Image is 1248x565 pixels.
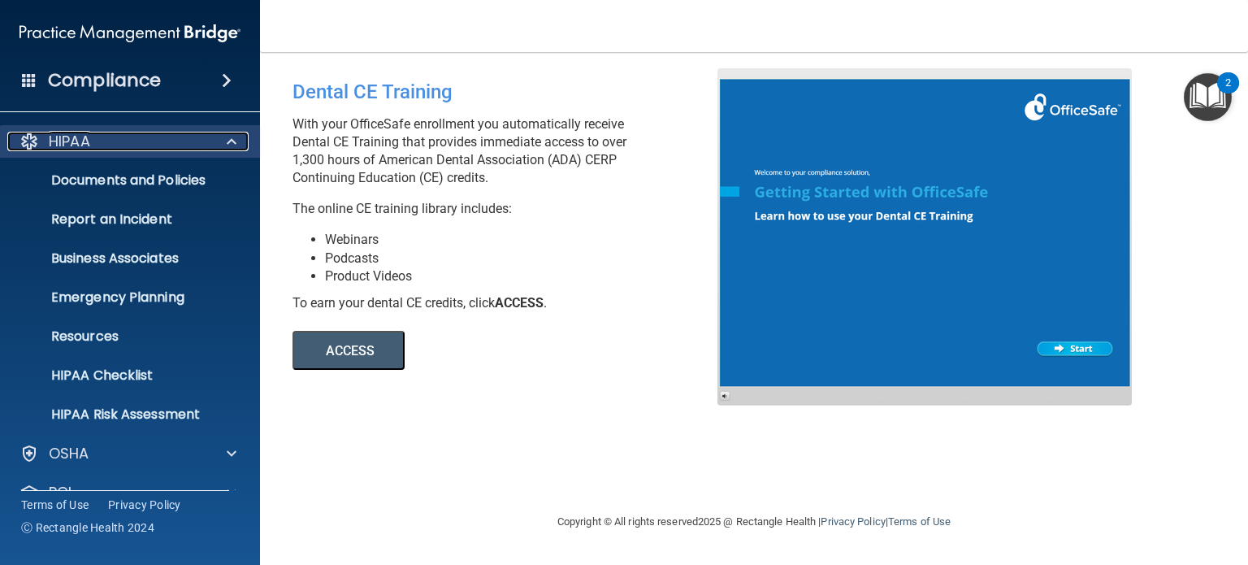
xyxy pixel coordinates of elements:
li: Webinars [325,231,730,249]
a: Privacy Policy [108,497,181,513]
p: OSHA [49,444,89,463]
a: PCI [19,483,236,502]
a: HIPAA [19,132,236,151]
p: Business Associates [11,250,232,267]
div: Copyright © All rights reserved 2025 @ Rectangle Health | | [457,496,1051,548]
img: PMB logo [19,17,240,50]
p: With your OfficeSafe enrollment you automatically receive Dental CE Training that provides immedi... [292,115,730,187]
p: Resources [11,328,232,345]
p: Report an Incident [11,211,232,228]
div: To earn your dental CE credits, click . [292,294,730,312]
a: Terms of Use [888,515,951,528]
li: Podcasts [325,250,730,267]
p: Emergency Planning [11,289,232,306]
a: Terms of Use [21,497,89,513]
b: ACCESS [495,295,544,311]
button: ACCESS [292,331,405,370]
p: HIPAA Risk Assessment [11,406,232,423]
p: HIPAA Checklist [11,367,232,384]
h4: Compliance [48,69,161,92]
p: PCI [49,483,71,502]
p: HIPAA [49,132,90,151]
a: Privacy Policy [821,515,885,528]
div: 2 [1225,83,1231,104]
li: Product Videos [325,267,730,285]
p: The online CE training library includes: [292,200,730,218]
a: OSHA [19,444,236,463]
button: Open Resource Center, 2 new notifications [1184,73,1232,121]
p: Documents and Policies [11,172,232,189]
a: ACCESS [292,346,737,358]
span: Ⓒ Rectangle Health 2024 [21,519,154,536]
div: Dental CE Training [292,68,730,115]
